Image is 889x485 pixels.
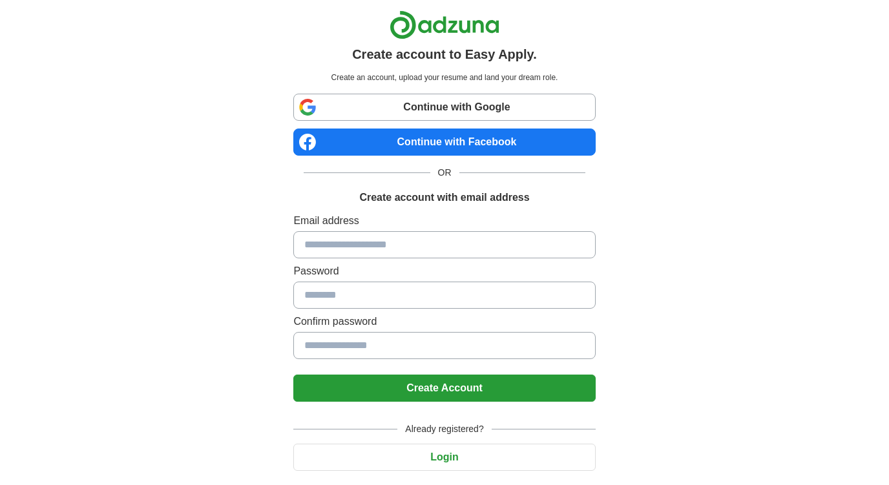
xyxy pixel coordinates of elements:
p: Create an account, upload your resume and land your dream role. [296,72,592,83]
a: Continue with Facebook [293,129,595,156]
img: Adzuna logo [390,10,499,39]
h1: Create account to Easy Apply. [352,45,537,64]
span: Already registered? [397,422,491,436]
h1: Create account with email address [359,190,529,205]
a: Continue with Google [293,94,595,121]
a: Login [293,451,595,462]
span: OR [430,166,459,180]
label: Password [293,263,595,279]
label: Email address [293,213,595,229]
button: Login [293,444,595,471]
button: Create Account [293,375,595,402]
label: Confirm password [293,314,595,329]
